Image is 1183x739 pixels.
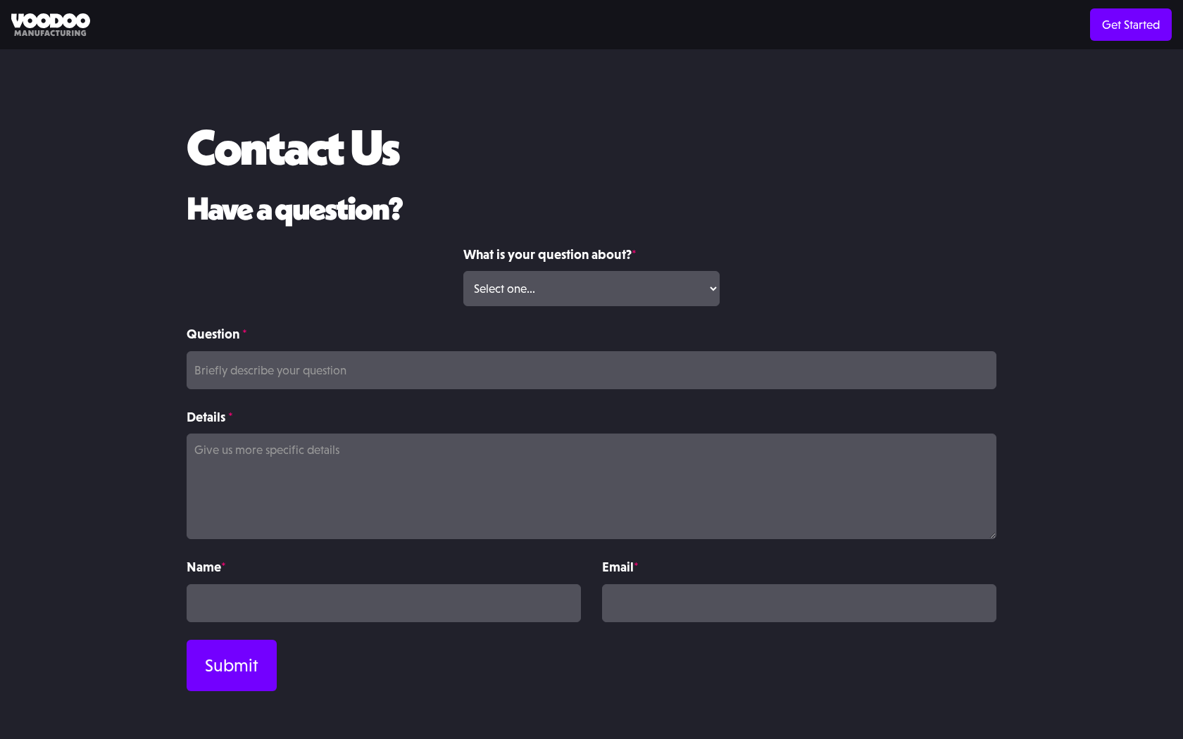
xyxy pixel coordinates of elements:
strong: Question [187,326,239,341]
strong: Details [187,409,225,424]
form: Contact Form [187,244,996,691]
img: Voodoo Manufacturing logo [11,13,90,37]
a: Get Started [1090,8,1172,41]
h2: Have a question? [187,191,996,227]
h1: Contact Us [187,120,399,174]
input: Submit [187,640,277,691]
input: Briefly describe your question [187,351,996,389]
label: What is your question about? [463,244,719,265]
label: Name [187,557,581,577]
label: Email [602,557,996,577]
